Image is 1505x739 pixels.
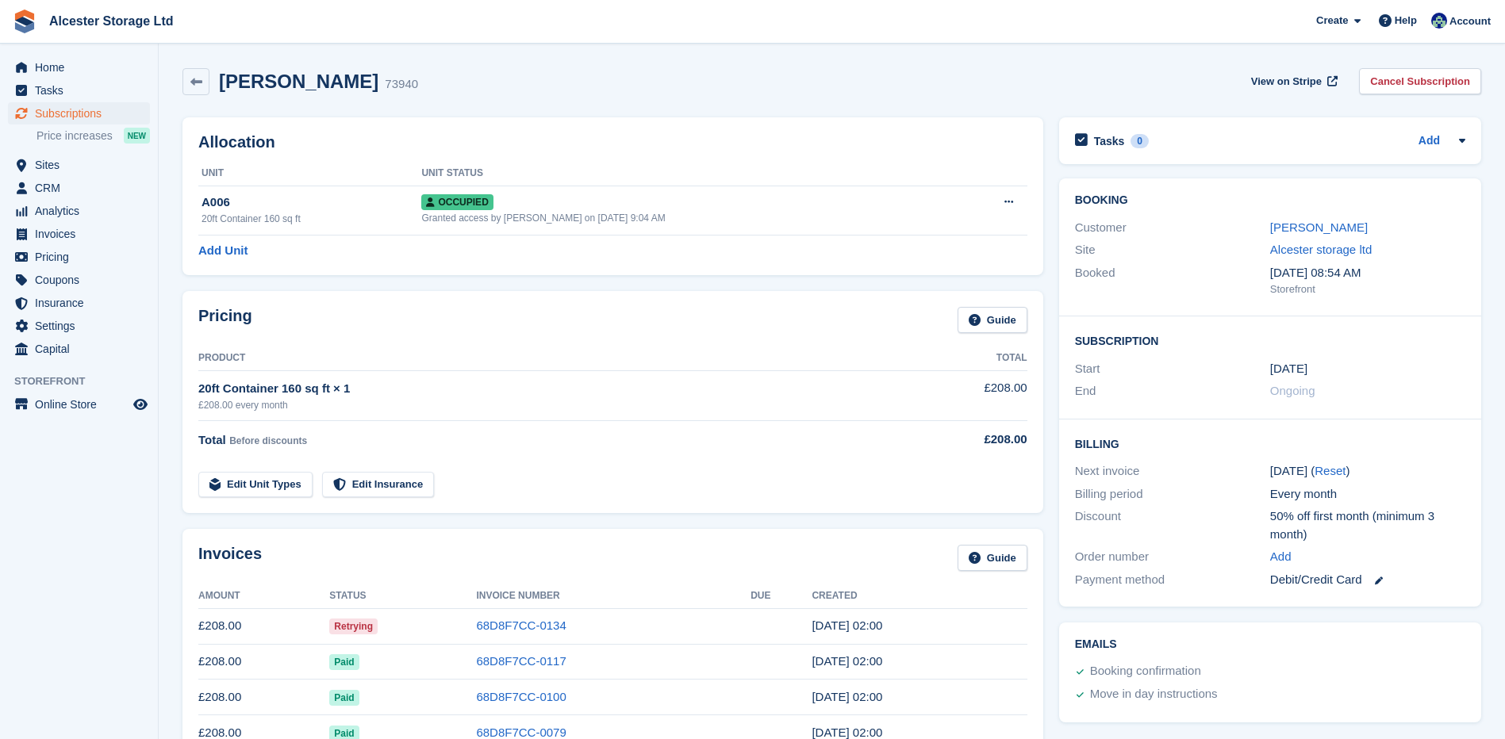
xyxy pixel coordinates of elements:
[198,380,899,398] div: 20ft Container 160 sq ft × 1
[1270,485,1465,504] div: Every month
[1270,281,1465,297] div: Storefront
[812,584,1027,609] th: Created
[751,584,812,609] th: Due
[8,246,150,268] a: menu
[958,307,1027,333] a: Guide
[198,346,899,371] th: Product
[1075,264,1270,297] div: Booked
[8,315,150,337] a: menu
[1270,462,1465,481] div: [DATE] ( )
[1075,485,1270,504] div: Billing period
[8,79,150,101] a: menu
[1270,384,1315,397] span: Ongoing
[198,472,313,498] a: Edit Unit Types
[1075,638,1465,651] h2: Emails
[1419,132,1440,151] a: Add
[1131,134,1149,148] div: 0
[35,102,130,124] span: Subscriptions
[329,584,476,609] th: Status
[812,654,882,668] time: 2025-08-24 01:00:45 UTC
[198,644,329,680] td: £208.00
[14,373,158,389] span: Storefront
[198,680,329,715] td: £208.00
[1090,685,1218,704] div: Move in day instructions
[198,398,899,412] div: £208.00 every month
[899,431,1027,449] div: £208.00
[1075,219,1270,237] div: Customer
[198,433,226,446] span: Total
[8,393,150,415] a: menu
[1315,464,1346,477] a: Reset
[476,654,566,668] a: 68D8F7CC-0117
[1075,382,1270,400] div: End
[476,618,566,632] a: 68D8F7CC-0134
[229,435,307,446] span: Before discounts
[476,690,566,703] a: 68D8F7CC-0100
[198,608,329,644] td: £208.00
[1359,68,1481,94] a: Cancel Subscription
[198,545,262,571] h2: Invoices
[8,223,150,245] a: menu
[8,56,150,78] a: menu
[1075,571,1270,589] div: Payment method
[131,395,150,414] a: Preview store
[219,71,378,92] h2: [PERSON_NAME]
[36,128,113,144] span: Price increases
[35,338,130,360] span: Capital
[35,56,130,78] span: Home
[35,315,130,337] span: Settings
[35,246,130,268] span: Pricing
[35,393,130,415] span: Online Store
[198,161,421,186] th: Unit
[1094,134,1125,148] h2: Tasks
[124,128,150,144] div: NEW
[476,726,566,739] a: 68D8F7CC-0079
[8,177,150,199] a: menu
[1270,243,1372,256] a: Alcester storage ltd
[1090,662,1201,681] div: Booking confirmation
[476,584,751,609] th: Invoice Number
[1270,571,1465,589] div: Debit/Credit Card
[1245,68,1341,94] a: View on Stripe
[899,370,1027,420] td: £208.00
[198,133,1027,151] h2: Allocation
[1395,13,1417,29] span: Help
[1075,241,1270,259] div: Site
[36,127,150,144] a: Price increases NEW
[385,75,418,94] div: 73940
[1270,220,1368,234] a: [PERSON_NAME]
[35,223,130,245] span: Invoices
[421,161,954,186] th: Unit Status
[1449,13,1491,29] span: Account
[812,726,882,739] time: 2025-06-24 01:00:07 UTC
[8,269,150,291] a: menu
[899,346,1027,371] th: Total
[1075,360,1270,378] div: Start
[1075,462,1270,481] div: Next invoice
[1431,13,1447,29] img: Marcus Drust
[35,269,130,291] span: Coupons
[812,618,882,632] time: 2025-09-24 01:00:38 UTC
[958,545,1027,571] a: Guide
[13,10,36,33] img: stora-icon-8386f47178a22dfd0bd8f6a31ec36ba5ce8667c1dd55bd0f319d3a0aa187defe.svg
[198,242,248,260] a: Add Unit
[35,154,130,176] span: Sites
[1075,435,1465,451] h2: Billing
[1270,264,1465,282] div: [DATE] 08:54 AM
[8,338,150,360] a: menu
[421,194,493,210] span: Occupied
[35,292,130,314] span: Insurance
[1270,360,1307,378] time: 2025-02-24 01:00:00 UTC
[8,154,150,176] a: menu
[1075,507,1270,543] div: Discount
[1075,548,1270,566] div: Order number
[329,654,359,670] span: Paid
[329,618,378,634] span: Retrying
[202,212,421,226] div: 20ft Container 160 sq ft
[329,690,359,706] span: Paid
[35,79,130,101] span: Tasks
[322,472,435,498] a: Edit Insurance
[1316,13,1348,29] span: Create
[198,584,329,609] th: Amount
[812,690,882,703] time: 2025-07-24 01:00:23 UTC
